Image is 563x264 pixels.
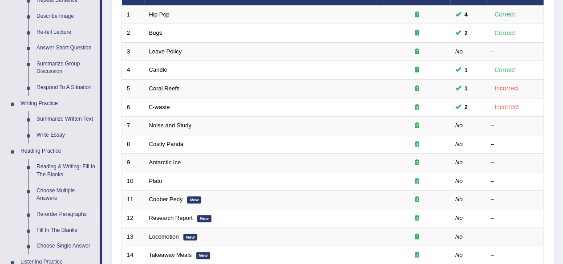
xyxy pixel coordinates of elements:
[461,84,471,93] span: You can still take this question
[461,102,471,112] span: You can still take this question
[122,227,144,246] td: 13
[149,252,192,258] a: Takeaway Meals
[149,104,170,110] a: E-waste
[491,102,522,112] div: Incorrect
[32,183,100,207] a: Choose Multiple Answers
[32,127,100,143] a: Write Essay
[32,80,100,96] a: Respond To A Situation
[491,9,519,20] div: Correct
[149,141,183,147] a: Costly Panda
[455,215,463,221] em: No
[389,214,446,223] div: Exam occurring question
[389,251,446,260] div: Exam occurring question
[197,215,211,222] em: New
[32,223,100,239] a: Fill In The Blanks
[149,29,162,36] a: Bugs
[491,122,539,130] div: –
[455,178,463,184] em: No
[32,238,100,254] a: Choose Single Answer
[491,65,519,75] div: Correct
[149,122,191,129] a: Noise and Study
[455,233,463,240] em: No
[122,80,144,98] td: 5
[455,122,463,129] em: No
[122,98,144,117] td: 6
[122,191,144,209] td: 11
[461,28,471,38] span: You can still take this question
[491,140,539,149] div: –
[16,143,100,159] a: Reading Practice
[196,252,211,259] em: New
[32,56,100,80] a: Summarize Group Discussion
[149,66,167,73] a: Candle
[16,96,100,112] a: Writing Practice
[389,233,446,241] div: Exam occurring question
[183,234,198,241] em: New
[389,158,446,167] div: Exam occurring question
[455,159,463,166] em: No
[461,10,471,19] span: You can still take this question
[455,141,463,147] em: No
[149,178,162,184] a: Plato
[122,209,144,227] td: 12
[32,8,100,24] a: Describe Image
[491,214,539,223] div: –
[389,66,446,74] div: Exam occurring question
[122,61,144,80] td: 4
[149,11,170,18] a: Hip Pop
[491,158,539,167] div: –
[149,48,182,55] a: Leave Policy
[461,65,471,75] span: You can still take this question
[122,42,144,61] td: 3
[32,111,100,127] a: Summarize Written Text
[455,48,463,55] em: No
[149,233,179,240] a: Locomotion
[149,215,193,221] a: Research Report
[491,233,539,241] div: –
[389,177,446,186] div: Exam occurring question
[389,195,446,204] div: Exam occurring question
[491,251,539,260] div: –
[389,103,446,112] div: Exam occurring question
[491,83,522,93] div: Incorrect
[389,29,446,37] div: Exam occurring question
[491,28,519,38] div: Correct
[149,85,180,92] a: Coral Reefs
[122,154,144,172] td: 9
[389,85,446,93] div: Exam occurring question
[122,135,144,154] td: 8
[491,48,539,56] div: –
[389,11,446,19] div: Exam occurring question
[122,172,144,191] td: 10
[32,24,100,41] a: Re-tell Lecture
[32,159,100,183] a: Reading & Writing: Fill In The Blanks
[32,207,100,223] a: Re-order Paragraphs
[122,5,144,24] td: 1
[149,159,181,166] a: Antarctic Ice
[491,195,539,204] div: –
[122,24,144,43] td: 2
[32,40,100,56] a: Answer Short Question
[187,196,201,203] em: New
[455,252,463,258] em: No
[491,177,539,186] div: –
[389,122,446,130] div: Exam occurring question
[455,196,463,203] em: No
[149,196,183,203] a: Coober Pedy
[389,140,446,149] div: Exam occurring question
[122,117,144,135] td: 7
[389,48,446,56] div: Exam occurring question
